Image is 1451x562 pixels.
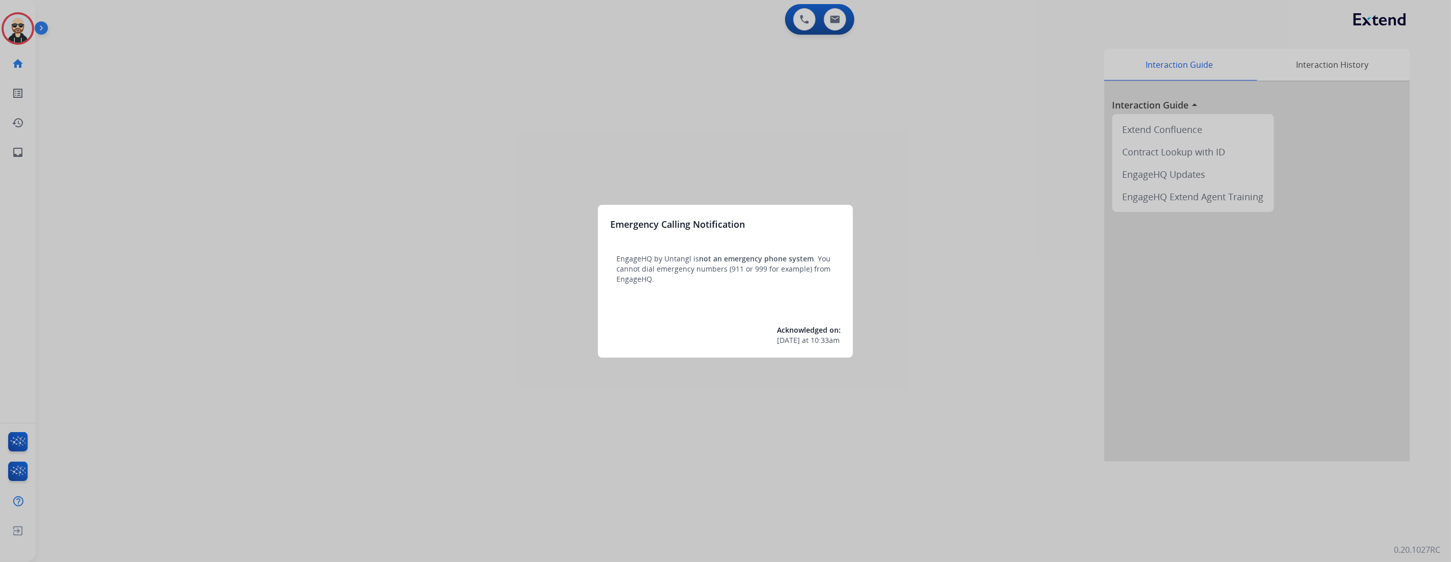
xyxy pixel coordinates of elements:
[777,325,841,335] span: Acknowledged on:
[777,335,800,345] span: [DATE]
[610,217,745,231] h3: Emergency Calling Notification
[811,335,840,345] span: 10:33am
[777,335,841,345] div: at
[616,254,835,284] p: EngageHQ by Untangl is . You cannot dial emergency numbers (911 or 999 for example) from EngageHQ.
[699,254,814,263] span: not an emergency phone system
[1394,544,1441,556] p: 0.20.1027RC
